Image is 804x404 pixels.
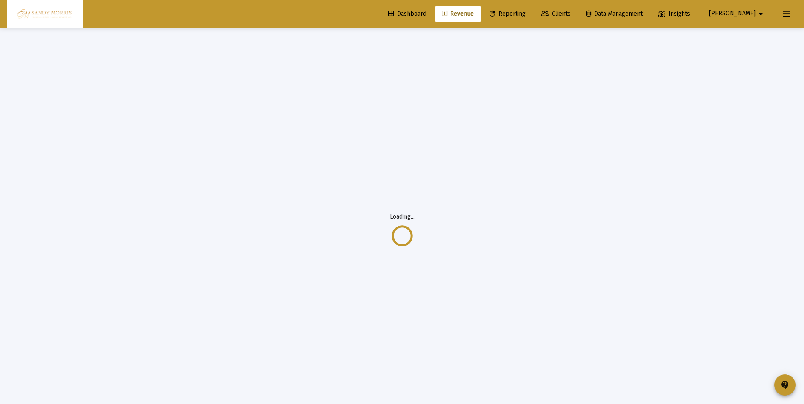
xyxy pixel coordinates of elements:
[780,380,790,390] mat-icon: contact_support
[541,10,570,17] span: Clients
[658,10,690,17] span: Insights
[442,10,474,17] span: Revenue
[579,6,649,22] a: Data Management
[534,6,577,22] a: Clients
[388,10,426,17] span: Dashboard
[586,10,643,17] span: Data Management
[490,10,526,17] span: Reporting
[483,6,532,22] a: Reporting
[13,6,76,22] img: Dashboard
[709,10,756,17] span: [PERSON_NAME]
[756,6,766,22] mat-icon: arrow_drop_down
[651,6,697,22] a: Insights
[699,5,776,22] button: [PERSON_NAME]
[381,6,433,22] a: Dashboard
[435,6,481,22] a: Revenue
